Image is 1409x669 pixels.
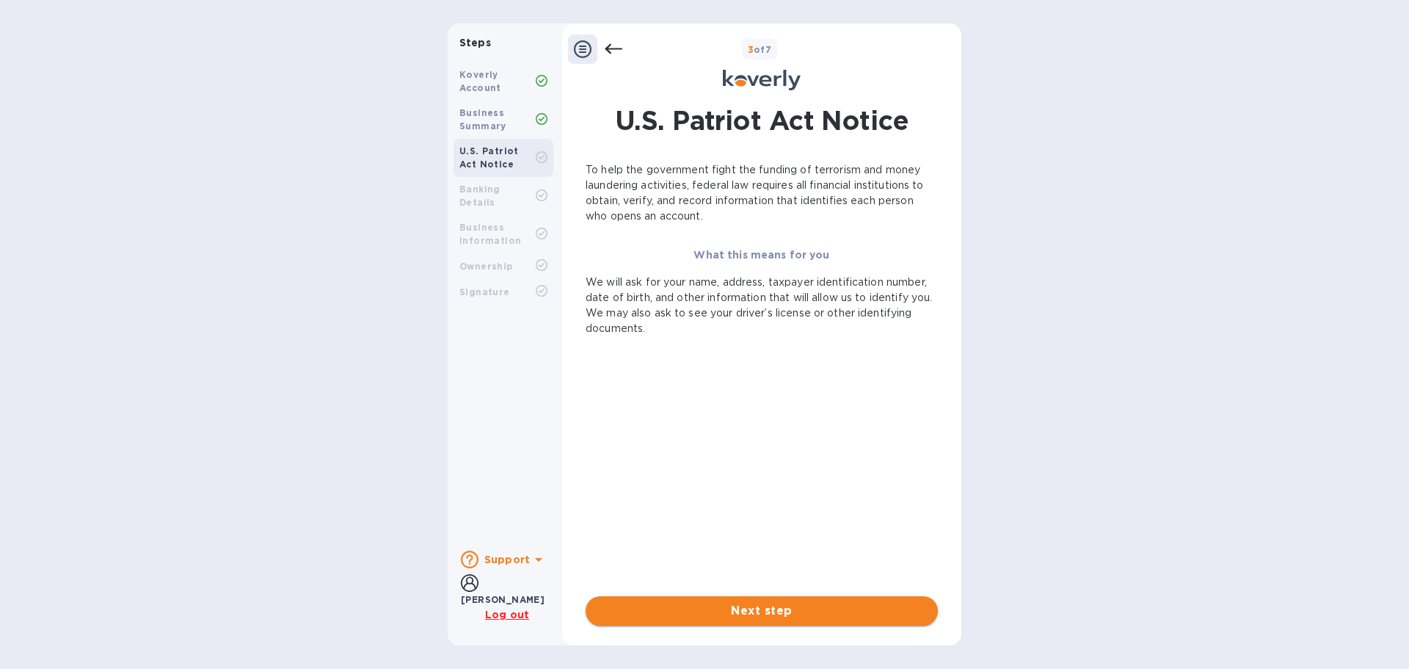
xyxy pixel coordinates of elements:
b: Business Information [459,222,521,246]
span: 3 [748,44,754,55]
span: Next step [597,602,926,620]
b: Support [484,554,530,565]
b: Business Summary [459,107,506,131]
b: Banking Details [459,184,500,208]
u: Log out [485,609,529,621]
b: Steps [459,37,491,48]
b: of 7 [748,44,772,55]
b: U.S. Patriot Act Notice [459,145,519,170]
b: Signature [459,286,510,297]
button: Next step [586,596,938,626]
p: We will ask for your name, address, taxpayer identification number, date of birth, and other info... [586,275,938,336]
p: To help the government fight the funding of terrorism and money laundering activities, federal la... [586,162,938,224]
b: [PERSON_NAME] [461,594,545,605]
b: Ownership [459,261,513,272]
h1: U.S. Patriot Act Notice [615,102,909,139]
b: What this means for you [693,249,829,261]
b: Koverly Account [459,69,501,93]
